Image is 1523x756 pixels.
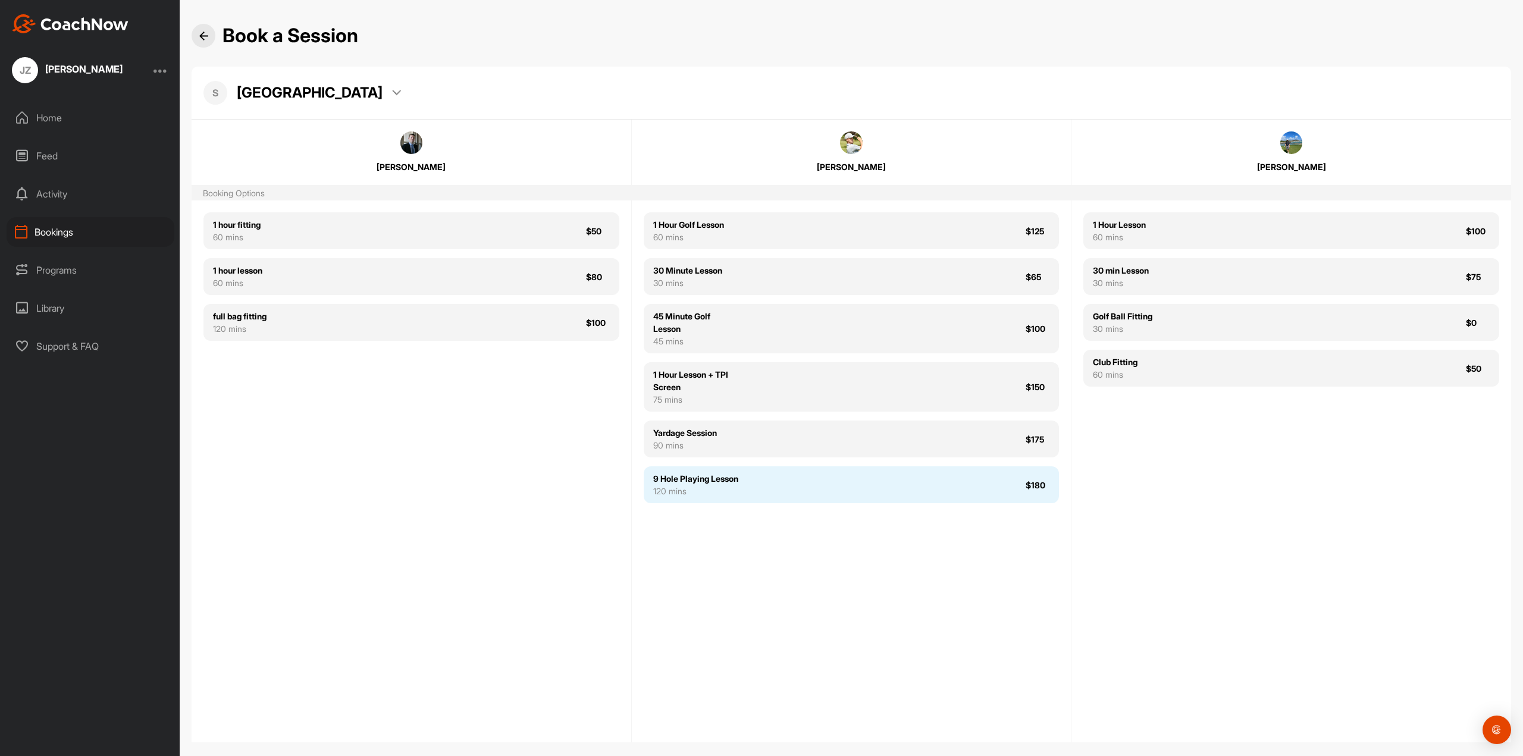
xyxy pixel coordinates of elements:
[213,310,267,322] div: full bag fitting
[586,271,610,283] div: $80
[1026,225,1049,237] div: $125
[7,141,174,171] div: Feed
[203,81,227,105] p: S
[653,310,739,335] div: 45 Minute Golf Lesson
[653,218,724,231] div: 1 Hour Golf Lesson
[213,231,261,243] div: 60 mins
[653,472,738,485] div: 9 Hole Playing Lesson
[653,231,724,243] div: 60 mins
[1093,231,1146,243] div: 60 mins
[1026,271,1049,283] div: $65
[1093,218,1146,231] div: 1 Hour Lesson
[653,277,722,289] div: 30 mins
[12,14,129,33] img: CoachNow
[213,322,267,335] div: 120 mins
[586,316,610,329] div: $100
[1026,479,1049,491] div: $180
[400,131,423,154] img: square_3bc242d1ed4af5e38e358c434647fa13.jpg
[237,83,383,103] p: [GEOGRAPHIC_DATA]
[1026,433,1049,446] div: $175
[1093,368,1137,381] div: 60 mins
[1466,225,1490,237] div: $100
[7,255,174,285] div: Programs
[223,24,358,48] h2: Book a Session
[7,293,174,323] div: Library
[653,485,738,497] div: 120 mins
[1105,161,1478,173] div: [PERSON_NAME]
[653,368,739,393] div: 1 Hour Lesson + TPI Screen
[45,64,123,74] div: [PERSON_NAME]
[203,187,265,199] div: Booking Options
[224,161,598,173] div: [PERSON_NAME]
[653,439,717,451] div: 90 mins
[213,218,261,231] div: 1 hour fitting
[392,90,401,96] img: dropdown_arrow
[653,264,722,277] div: 30 Minute Lesson
[7,331,174,361] div: Support & FAQ
[7,217,174,247] div: Bookings
[653,426,717,439] div: Yardage Session
[1026,381,1049,393] div: $150
[1466,271,1490,283] div: $75
[1483,716,1511,744] div: Open Intercom Messenger
[665,161,1038,173] div: [PERSON_NAME]
[1026,322,1049,335] div: $100
[586,225,610,237] div: $50
[1280,131,1303,154] img: square_fdde8eca5a127bd80392ed3015071003.jpg
[7,179,174,209] div: Activity
[653,393,739,406] div: 75 mins
[840,131,863,154] img: square_bf7859e20590ec39289146fdd3ba7141.jpg
[1466,362,1490,375] div: $50
[653,335,739,347] div: 45 mins
[213,264,262,277] div: 1 hour lesson
[12,57,38,83] div: JZ
[1466,316,1490,329] div: $0
[1093,264,1149,277] div: 30 min Lesson
[1093,277,1149,289] div: 30 mins
[1093,356,1137,368] div: Club Fitting
[7,103,174,133] div: Home
[1093,310,1152,322] div: Golf Ball Fitting
[1093,322,1152,335] div: 30 mins
[199,32,208,40] img: Back
[213,277,262,289] div: 60 mins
